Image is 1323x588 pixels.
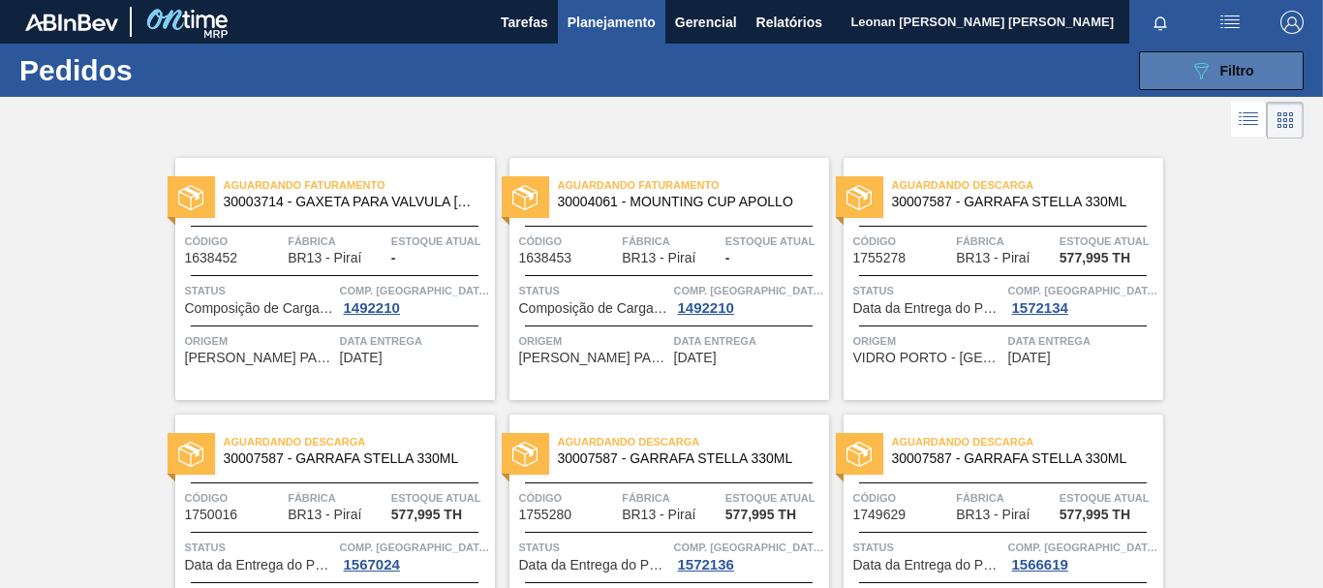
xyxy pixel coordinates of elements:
div: 1572134 [1008,300,1072,316]
span: Fábrica [956,488,1055,508]
span: 1749629 [853,508,907,522]
span: Composição de Carga Aceita [185,301,335,316]
span: Código [185,488,284,508]
span: 30007587 - GARRAFA STELLA 330ML [892,451,1148,466]
span: Status [519,281,669,300]
div: 1492210 [340,300,404,316]
img: status [846,442,872,467]
span: Gerencial [675,11,737,34]
span: 1638453 [519,251,572,265]
span: 577,995 TH [1060,251,1130,265]
span: Data entrega [340,331,490,351]
span: Fábrica [622,232,721,251]
span: Data entrega [674,331,824,351]
img: userActions [1218,11,1242,34]
span: COSTER PACKAGING DO BRASIL - SAO PAULO [519,351,669,365]
div: 1567024 [340,557,404,573]
span: Fábrica [288,488,386,508]
span: Data da Entrega do Pedido Atrasada [853,558,1003,573]
h1: Pedidos [19,59,291,81]
span: 30007587 - GARRAFA STELLA 330ML [892,195,1148,209]
span: Estoque atual [391,232,490,251]
span: Fábrica [956,232,1055,251]
span: 577,995 TH [725,508,796,522]
span: Código [519,488,618,508]
span: 577,995 TH [391,508,462,522]
a: Comp. [GEOGRAPHIC_DATA]1566619 [1008,538,1158,573]
a: statusAguardando Faturamento30004061 - MOUNTING CUP APOLLOCódigo1638453FábricaBR13 - PiraíEstoque... [495,158,829,400]
span: Código [185,232,284,251]
span: Data da Entrega do Pedido Atrasada [853,301,1003,316]
span: - [725,251,730,265]
span: Fábrica [622,488,721,508]
a: Comp. [GEOGRAPHIC_DATA]1572136 [674,538,824,573]
span: Origem [519,331,669,351]
a: Comp. [GEOGRAPHIC_DATA]1492210 [340,281,490,316]
span: 21/06/2024 [340,351,383,365]
span: Data da Entrega do Pedido Atrasada [519,558,669,573]
span: BR13 - Piraí [288,251,361,265]
span: 30007587 - GARRAFA STELLA 330ML [558,451,814,466]
span: Aguardando Descarga [558,432,829,451]
span: 1755278 [853,251,907,265]
span: BR13 - Piraí [288,508,361,522]
a: Comp. [GEOGRAPHIC_DATA]1567024 [340,538,490,573]
span: COSTER PACKAGING DO BRASIL - SAO PAULO [185,351,335,365]
span: Estoque atual [1060,232,1158,251]
button: Filtro [1139,51,1304,90]
span: 30004061 - MOUNTING CUP APOLLO [558,195,814,209]
span: Comp. Carga [1008,538,1158,557]
span: Status [185,538,335,557]
div: Visão em Cards [1267,102,1304,139]
span: Tarefas [501,11,548,34]
span: 577,995 TH [1060,508,1130,522]
span: BR13 - Piraí [956,251,1030,265]
span: Aguardando Descarga [892,432,1163,451]
span: Comp. Carga [1008,281,1158,300]
span: Data entrega [1008,331,1158,351]
span: Status [853,538,1003,557]
a: statusAguardando Descarga30007587 - GARRAFA STELLA 330MLCódigo1755278FábricaBR13 - PiraíEstoque a... [829,158,1163,400]
span: Código [853,488,952,508]
span: Origem [853,331,1003,351]
span: Planejamento [568,11,656,34]
span: Relatórios [756,11,822,34]
span: Estoque atual [391,488,490,508]
div: 1572136 [674,557,738,573]
span: Código [519,232,618,251]
span: Estoque atual [725,488,824,508]
span: 30003714 - GAXETA PARA VALVULA COSTER [224,195,479,209]
img: status [178,185,203,210]
img: Logout [1280,11,1304,34]
div: 1492210 [674,300,738,316]
img: status [512,442,538,467]
span: Código [853,232,952,251]
span: Comp. Carga [674,538,824,557]
div: Visão em Lista [1231,102,1267,139]
span: Filtro [1220,63,1254,78]
span: Origem [185,331,335,351]
span: 1750016 [185,508,238,522]
span: BR13 - Piraí [956,508,1030,522]
span: - [391,251,396,265]
span: Aguardando Descarga [892,175,1163,195]
span: Aguardando Descarga [224,432,495,451]
img: status [178,442,203,467]
span: Status [185,281,335,300]
span: Status [519,538,669,557]
img: TNhmsLtSVTkK8tSr43FrP2fwEKptu5GPRR3wAAAABJRU5ErkJggg== [25,14,118,31]
span: Data da Entrega do Pedido Antecipada [185,558,335,573]
span: BR13 - Piraí [622,508,695,522]
span: Aguardando Faturamento [224,175,495,195]
img: status [846,185,872,210]
span: 12/09/2024 [1008,351,1051,365]
div: 1566619 [1008,557,1072,573]
span: Status [853,281,1003,300]
button: Notificações [1129,9,1191,36]
span: Comp. Carga [674,281,824,300]
span: Comp. Carga [340,281,490,300]
span: 1755280 [519,508,572,522]
span: Estoque atual [1060,488,1158,508]
span: Composição de Carga Aceita [519,301,669,316]
a: statusAguardando Faturamento30003714 - GAXETA PARA VALVULA [PERSON_NAME]Código1638452FábricaBR13 ... [161,158,495,400]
